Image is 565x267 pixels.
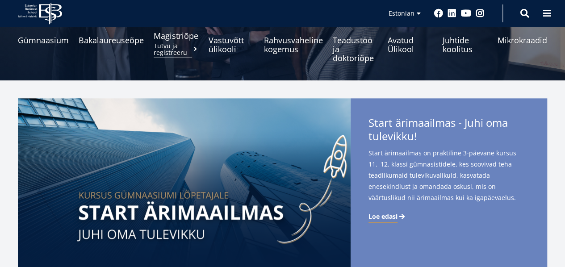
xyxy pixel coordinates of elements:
a: Youtube [461,9,471,18]
span: Vastuvõtt ülikooli [209,36,254,54]
a: Teadustöö ja doktoriõpe [332,18,377,63]
a: MagistriõpeTutvu ja registreeru [154,18,199,63]
span: Magistriõpe [154,31,199,40]
a: Instagram [476,9,485,18]
a: Mikrokraadid [498,18,547,63]
span: Teadustöö ja doktoriõpe [332,36,377,63]
a: Avatud Ülikool [388,18,433,63]
span: Start ärimaailmas - Juhi oma [368,116,529,146]
span: Gümnaasium [18,36,69,45]
span: Bakalaureuseõpe [79,36,144,45]
span: Rahvusvaheline kogemus [264,36,322,54]
span: Mikrokraadid [498,36,547,45]
a: Facebook [434,9,443,18]
a: Juhtide koolitus [443,18,488,63]
a: Loe edasi [368,212,406,221]
a: Bakalaureuseõpe [79,18,144,63]
a: Rahvusvaheline kogemus [264,18,322,63]
a: Linkedin [448,9,456,18]
a: Gümnaasium [18,18,69,63]
span: Start ärimaailmas on praktiline 3-päevane kursus 11.–12. klassi gümnasistidele, kes soovivad teha... [368,147,529,203]
span: Juhtide koolitus [443,36,488,54]
span: Loe edasi [368,212,398,221]
span: Avatud Ülikool [388,36,433,54]
small: Tutvu ja registreeru [154,42,199,56]
a: Vastuvõtt ülikooli [209,18,254,63]
span: tulevikku! [368,129,417,143]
